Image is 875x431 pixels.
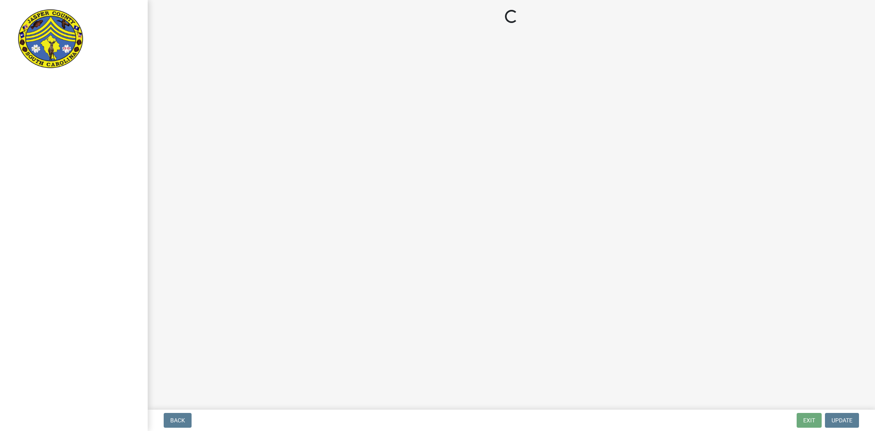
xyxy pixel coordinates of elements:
button: Back [164,413,192,428]
button: Exit [797,413,822,428]
span: Back [170,417,185,424]
span: Update [832,417,852,424]
img: Jasper County, South Carolina [16,9,85,70]
button: Update [825,413,859,428]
